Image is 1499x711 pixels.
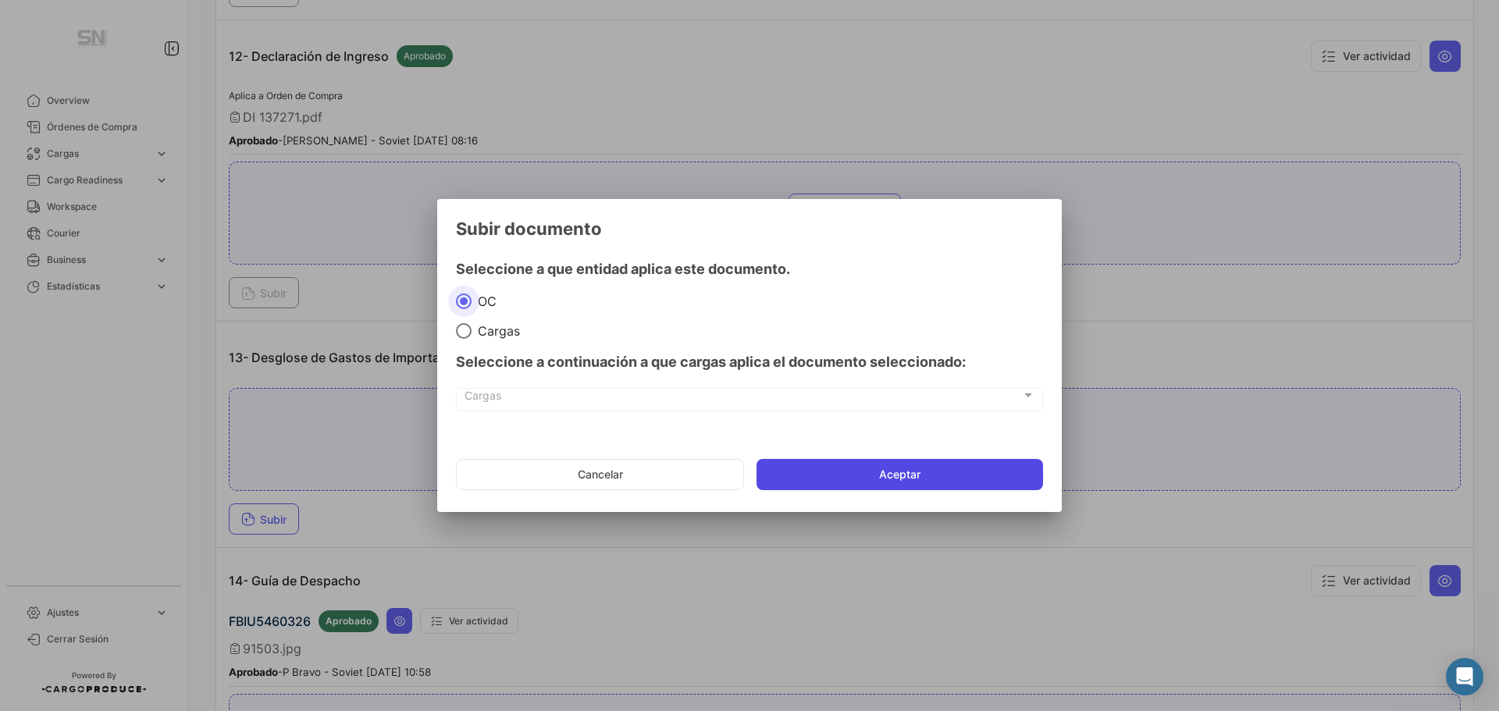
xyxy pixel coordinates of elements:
h4: Seleccione a que entidad aplica este documento. [456,258,1043,280]
button: Cancelar [456,459,744,490]
h4: Seleccione a continuación a que cargas aplica el documento seleccionado: [456,351,1043,373]
div: Abrir Intercom Messenger [1446,658,1483,695]
span: Cargas [472,323,520,339]
span: Cargas [465,392,1021,405]
button: Aceptar [757,459,1043,490]
span: OC [472,293,497,309]
h3: Subir documento [456,218,1043,240]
